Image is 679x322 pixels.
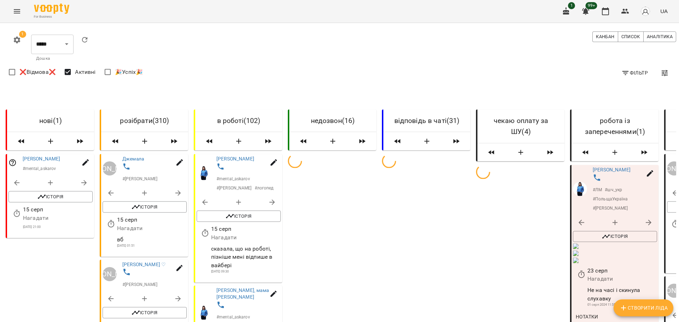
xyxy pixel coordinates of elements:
[351,135,373,148] span: Пересунути лідів з колонки
[23,205,93,214] p: 15 серп
[573,182,587,196] img: Дащенко Аня
[104,135,127,148] span: Пересунути лідів з колонки
[122,261,166,267] a: [PERSON_NAME] ♡
[211,225,281,233] p: 15 серп
[593,205,628,211] p: # [PERSON_NAME]
[197,166,211,180] img: Дащенко Аня
[318,135,348,148] button: Створити Ліда
[216,185,252,191] p: # [PERSON_NAME]
[216,176,250,182] p: # mental_askarov
[576,233,654,241] span: Історія
[576,312,598,321] span: Нотатки
[200,212,277,221] span: Історія
[19,31,26,38] span: 1
[573,257,579,263] img: 584572b537043e3d030a39cd79bcc33e.png
[23,213,93,222] p: Нагадати
[587,303,657,308] p: 01 серп 2024 11:55
[618,31,644,42] button: Список
[593,196,628,202] p: # ПольщаУкраїна
[75,68,95,76] span: Активні
[216,156,254,162] a: [PERSON_NAME]
[103,162,117,176] a: [PERSON_NAME]
[103,201,187,213] button: Історія
[647,33,673,41] span: Аналітика
[255,185,274,191] p: # логопед
[35,135,66,148] button: Створити Ліда
[643,31,676,42] button: Аналітика
[389,115,465,126] h6: відповідь в чаті ( 31 )
[605,187,622,193] p: # шч_укр
[586,2,597,9] span: 99+
[292,135,315,148] span: Пересунути лідів з колонки
[103,162,117,176] div: Юрій Тимочко
[12,193,89,201] span: Історія
[34,4,69,14] img: Voopty Logo
[640,6,650,16] img: avatar_s.png
[568,2,575,9] span: 1
[8,3,25,20] button: Menu
[19,68,56,76] span: ❌Відмова❌
[117,216,187,224] p: 15 серп
[539,146,562,159] span: Пересунути лідів з колонки
[103,267,117,281] a: [PERSON_NAME]
[103,307,187,318] button: Історія
[8,191,93,203] button: Історія
[593,167,631,172] a: [PERSON_NAME]
[587,275,657,283] p: Нагадати
[386,135,409,148] span: Пересунути лідів з колонки
[480,146,503,159] span: Пересунути лідів з колонки
[483,115,559,137] h6: чекаю оплату за ШУ ( 4 )
[10,135,33,148] span: Пересунути лідів з колонки
[596,33,614,41] span: Канбан
[614,299,673,316] button: Створити Ліда
[23,165,56,171] p: # mental_askarov
[122,176,158,182] p: # [PERSON_NAME]
[106,309,183,317] span: Історія
[573,243,579,249] img: 61d6d256fbdb95e258ca76f66da70316.png
[445,135,468,148] span: Пересунути лідів з колонки
[117,235,187,244] p: вб
[117,224,187,233] p: Нагадати
[117,244,187,248] p: [DATE] 01:51
[257,135,279,148] span: Пересунути лідів з колонки
[506,146,536,159] button: Створити Ліда
[129,135,160,148] button: Створити Ліда
[115,68,143,76] span: 🎉Успіх🎉
[619,304,668,312] span: Створити Ліда
[619,66,651,79] button: Фільтр
[621,33,640,41] span: Список
[573,250,579,256] img: 8b2d82ef8d1a1f556c3f221556454e82.png
[224,135,254,148] button: Створити Ліда
[122,156,144,162] a: Джемала
[198,135,221,148] span: Пересунути лідів з колонки
[587,286,657,303] p: Не на часі і скинула слухавку
[106,203,183,211] span: Історія
[107,115,182,126] h6: розібрати ( 310 )
[211,269,281,274] p: [DATE] 09:30
[8,158,17,167] svg: Відповідальний співробітник не заданий
[13,115,88,126] h6: нові ( 1 )
[573,231,657,242] button: Історія
[197,211,281,222] button: Історія
[34,14,69,19] span: For Business
[211,244,281,269] p: сказала, що на роботі, пізніше мені відпише в вайбері
[201,115,277,126] h6: в роботі ( 102 )
[295,115,371,126] h6: недозвон ( 16 )
[69,135,91,148] span: Пересунути лідів з колонки
[633,146,656,159] span: Пересунути лідів з колонки
[122,281,158,287] p: # [PERSON_NAME]
[574,146,597,159] span: Пересунути лідів з колонки
[216,287,269,300] a: [PERSON_NAME], мама [PERSON_NAME]
[197,306,211,320] img: Дащенко Аня
[23,156,60,162] a: [PERSON_NAME]
[593,187,602,193] p: # ЛМ
[660,7,668,15] span: UA
[412,135,442,148] button: Створити Ліда
[577,115,653,137] h6: робота із запереченнями ( 1 )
